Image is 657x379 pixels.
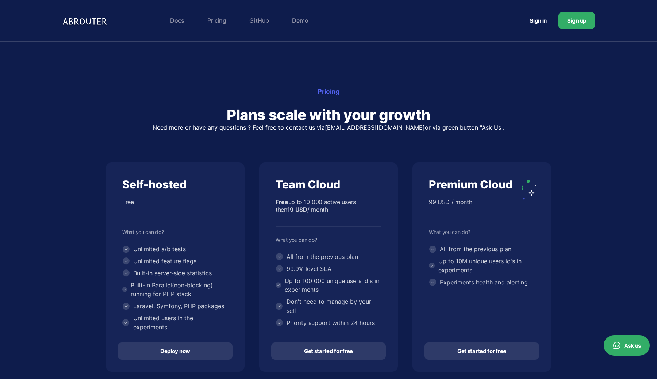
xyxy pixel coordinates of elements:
[122,245,228,254] li: Unlimited a/b tests
[166,13,188,28] a: Docs
[276,198,288,206] b: Free
[276,237,381,243] div: What you can do?
[429,257,535,275] li: Up to 10M unique users id's in experiments
[276,276,381,295] li: Up to 100 000 unique users id's in experiments
[276,252,381,261] li: All from the previous plan
[122,302,228,311] li: Laravel, Symfony, PHP packages
[106,106,551,125] h2: Plans scale with your growth
[276,177,381,192] div: Team Cloud
[276,198,381,227] div: up to 10 000 active users then / month
[122,314,228,332] li: Unlimited users in the experiments
[521,14,556,27] a: Sign in
[106,125,551,130] p: Need more or have any questions ? Feel free to contact us via or via green button "Ask Us".
[276,318,381,328] li: Priority support within 24 hours
[122,257,228,266] li: Unlimited feature flags
[271,342,386,360] a: Get started for free
[287,206,307,213] b: 19 USD
[122,198,228,219] div: Free
[429,177,535,192] div: Premium Cloud
[288,13,312,28] a: Demo
[276,264,381,273] li: 99.9% level SLA
[558,12,595,29] a: Sign up
[204,13,230,28] a: Pricing
[424,342,539,360] a: Get started for free
[122,281,228,299] li: Built-in Parallel(non-blocking) running for PHP stack
[122,229,228,236] div: What you can do?
[325,124,425,131] a: [EMAIL_ADDRESS][DOMAIN_NAME]
[62,13,109,28] img: Logo
[276,297,381,315] li: Don't need to manage by your-self
[429,278,535,287] li: Experiments health and alerting
[122,177,228,192] div: Self-hosted
[118,342,233,360] a: Deploy now
[429,198,535,219] div: 99 USD / month
[122,269,228,278] li: Built-in server-side statistics
[429,229,535,236] div: What you can do?
[429,245,535,254] li: All from the previous plan
[604,335,650,356] button: Ask us
[106,87,551,96] div: Pricing
[246,13,273,28] a: GitHub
